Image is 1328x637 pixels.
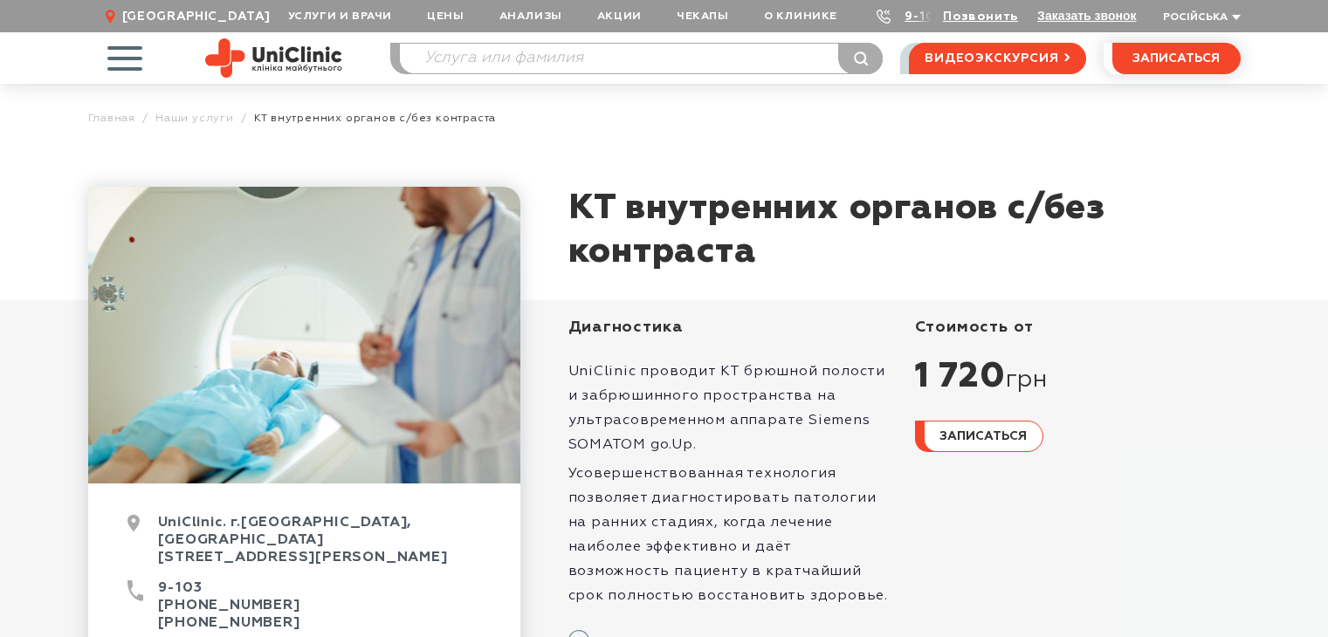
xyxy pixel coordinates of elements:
span: Російська [1163,12,1228,23]
span: [GEOGRAPHIC_DATA] [122,9,271,24]
span: записаться [1132,52,1220,65]
div: 1 720 [915,355,1241,399]
a: [PHONE_NUMBER] [158,599,300,613]
a: Главная [88,112,136,125]
a: видеоэкскурсия [909,43,1085,74]
p: UniClinic проводит КТ брюшной полости и забрюшинного пространства на ультрасовременном аппарате S... [568,360,894,457]
p: Усовершенствованная технология позволяет диагностировать патологии на ранних стадиях, когда лечен... [568,462,894,608]
span: видеоэкскурсия [925,44,1058,73]
div: Диагностика [568,318,894,338]
span: стоимость от [915,319,1035,335]
img: Site [205,38,342,78]
span: КТ внутренних органов с/без контраста [254,112,497,125]
a: 9-103 [158,581,203,595]
h1: КТ внутренних органов с/без контраста [568,187,1241,274]
a: Наши услуги [155,112,234,125]
button: записаться [915,421,1043,452]
a: 9-103 [905,10,943,23]
button: Заказать звонок [1037,9,1136,23]
span: записаться [939,430,1027,442]
div: UniClinic. г.[GEOGRAPHIC_DATA], [GEOGRAPHIC_DATA] [STREET_ADDRESS][PERSON_NAME] [127,514,481,579]
button: Російська [1159,11,1241,24]
span: грн [1006,366,1048,395]
a: Позвонить [943,10,1018,23]
input: Услуга или фамилия [400,44,883,73]
a: [PHONE_NUMBER] [158,616,300,630]
button: записаться [1112,43,1241,74]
